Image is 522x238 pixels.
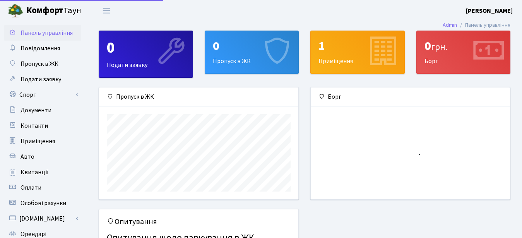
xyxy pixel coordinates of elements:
a: Приміщення [4,134,81,149]
span: грн. [431,40,448,54]
div: Подати заявку [99,31,193,77]
span: Панель управління [21,29,73,37]
li: Панель управління [457,21,510,29]
span: Приміщення [21,137,55,146]
div: Борг [311,87,510,106]
a: 0Пропуск в ЖК [205,31,299,74]
div: 1 [318,39,397,53]
span: Повідомлення [21,44,60,53]
a: Панель управління [4,25,81,41]
div: 0 [107,39,185,57]
a: Пропуск в ЖК [4,56,81,72]
div: 0 [424,39,503,53]
a: [DOMAIN_NAME] [4,211,81,226]
a: 1Приміщення [310,31,405,74]
a: Квитанції [4,164,81,180]
a: Документи [4,103,81,118]
a: Повідомлення [4,41,81,56]
a: Спорт [4,87,81,103]
div: Пропуск в ЖК [205,31,299,74]
span: Оплати [21,183,41,192]
img: logo.png [8,3,23,19]
b: Комфорт [26,4,63,17]
a: [PERSON_NAME] [466,6,513,15]
span: Контакти [21,122,48,130]
a: Особові рахунки [4,195,81,211]
span: Авто [21,152,34,161]
div: Приміщення [311,31,404,74]
span: Документи [21,106,51,115]
button: Переключити навігацію [97,4,116,17]
h5: Опитування [107,217,291,226]
span: Особові рахунки [21,199,66,207]
div: Пропуск в ЖК [99,87,298,106]
span: Пропуск в ЖК [21,60,58,68]
a: Авто [4,149,81,164]
a: Оплати [4,180,81,195]
a: Контакти [4,118,81,134]
a: 0Подати заявку [99,31,193,78]
div: Борг [417,31,510,74]
span: Таун [26,4,81,17]
span: Подати заявку [21,75,61,84]
span: Квитанції [21,168,49,176]
div: 0 [213,39,291,53]
a: Admin [443,21,457,29]
b: [PERSON_NAME] [466,7,513,15]
nav: breadcrumb [431,17,522,33]
a: Подати заявку [4,72,81,87]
